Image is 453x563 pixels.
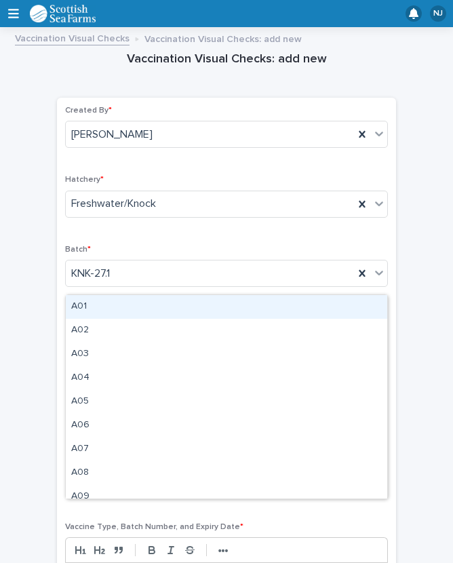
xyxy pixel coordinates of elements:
p: Vaccination Visual Checks: add new [144,31,302,45]
a: Vaccination Visual Checks [15,30,130,45]
img: uOABhIYSsOPhGJQdTwEw [30,5,96,22]
span: Created By [65,106,112,115]
span: Batch [65,246,91,254]
span: Hatchery [65,176,104,184]
div: A04 [66,366,387,390]
span: Freshwater/Knock [71,197,156,211]
span: KNK-27.1 [71,267,110,281]
div: A05 [66,390,387,414]
span: Vaccine Type, Batch Number, and Expiry Date [65,523,243,531]
div: A06 [66,414,387,438]
div: A03 [66,343,387,366]
h1: Vaccination Visual Checks: add new [57,52,396,68]
span: [PERSON_NAME] [71,128,153,142]
div: A08 [66,461,387,485]
div: A02 [66,319,387,343]
button: ••• [214,542,233,558]
div: A09 [66,485,387,509]
strong: ••• [218,545,229,556]
div: NJ [430,5,446,22]
div: A07 [66,438,387,461]
div: A01 [66,295,387,319]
